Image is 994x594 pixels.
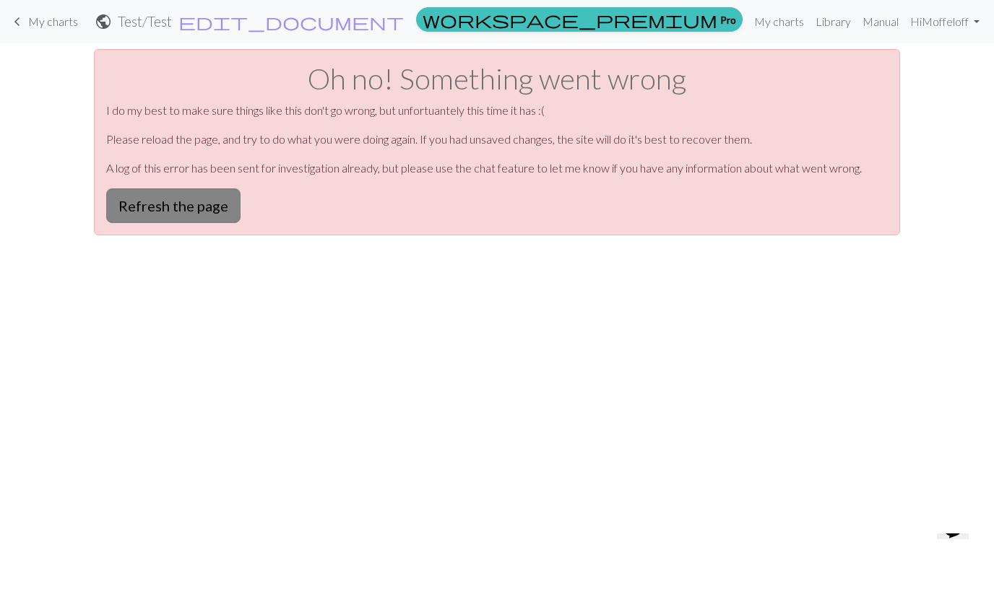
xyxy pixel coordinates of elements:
p: A log of this error has been sent for investigation already, but please use the chat feature to l... [106,160,888,177]
h1: Oh no! Something went wrong [106,61,888,96]
p: I do my best to make sure things like this don't go wrong, but unfortuantely this time it has :( [106,102,888,119]
a: Manual [857,7,904,36]
a: Pro [416,7,743,32]
span: public [95,12,112,32]
a: Library [810,7,857,36]
button: Refresh the page [106,188,241,223]
a: My charts [9,9,78,34]
p: Please reload the page, and try to do what you were doing again. If you had unsaved changes, the ... [106,131,888,148]
span: My charts [28,14,78,28]
h2: Test / Test [118,13,172,30]
a: My charts [748,7,810,36]
span: workspace_premium [423,9,717,30]
span: keyboard_arrow_left [9,12,26,32]
a: HiMoffeloff [904,7,985,36]
span: edit_document [178,12,404,32]
iframe: chat widget [931,533,980,580]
